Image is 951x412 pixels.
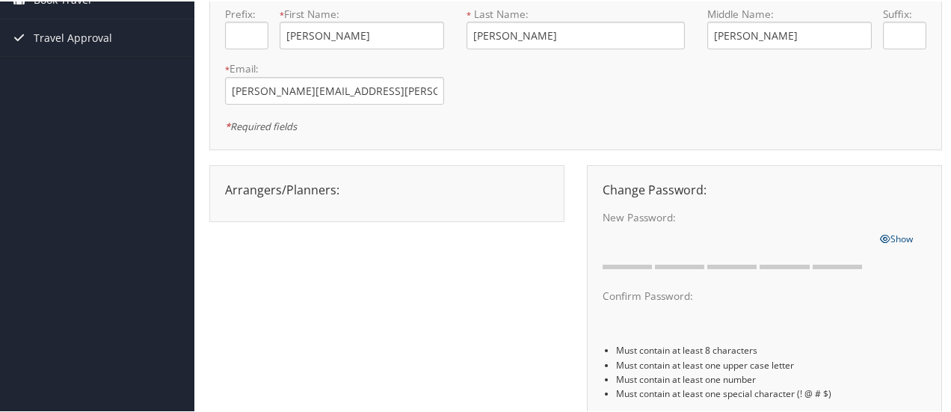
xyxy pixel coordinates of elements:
div: Arrangers/Planners: [214,179,560,197]
label: Suffix: [883,5,926,20]
li: Must contain at least one special character (! @ # $) [616,385,926,399]
li: Must contain at least one number [616,371,926,385]
a: Show [880,228,913,245]
span: Travel Approval [34,18,112,55]
div: Change Password: [591,179,938,197]
li: Must contain at least 8 characters [616,342,926,356]
label: New Password: [603,209,869,224]
label: Confirm Password: [603,287,869,302]
label: Middle Name: [707,5,871,20]
li: Must contain at least one upper case letter [616,357,926,371]
em: Required fields [225,118,297,132]
label: First Name: [280,5,443,20]
label: Last Name: [467,5,686,20]
span: Show [880,231,913,244]
label: Prefix: [225,5,268,20]
label: Email: [225,60,444,75]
